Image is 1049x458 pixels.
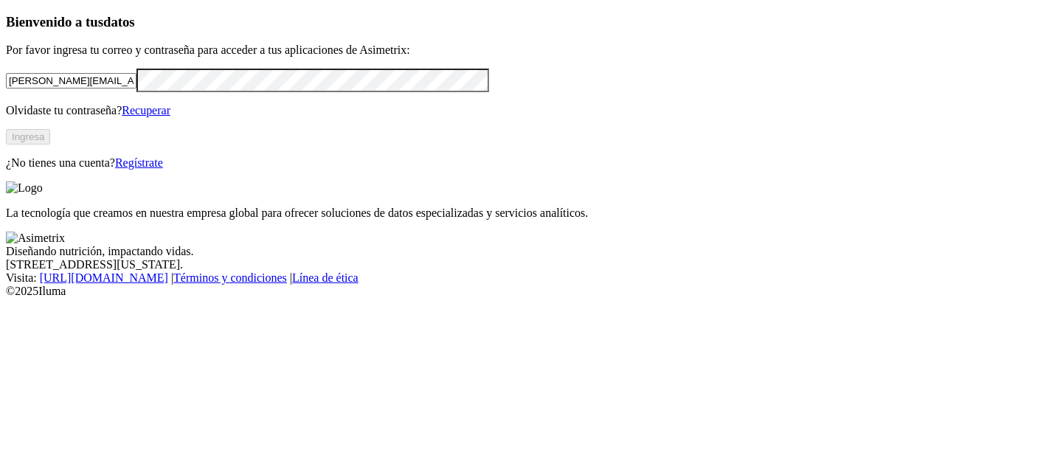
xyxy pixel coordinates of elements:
[6,129,50,145] button: Ingresa
[6,181,43,195] img: Logo
[122,104,170,117] a: Recuperar
[6,232,65,245] img: Asimetrix
[6,156,1043,170] p: ¿No tienes una cuenta?
[6,14,1043,30] h3: Bienvenido a tus
[6,104,1043,117] p: Olvidaste tu contraseña?
[6,73,136,89] input: Tu correo
[6,271,1043,285] div: Visita : | |
[6,207,1043,220] p: La tecnología que creamos en nuestra empresa global para ofrecer soluciones de datos especializad...
[103,14,135,30] span: datos
[115,156,163,169] a: Regístrate
[6,285,1043,298] div: © 2025 Iluma
[6,258,1043,271] div: [STREET_ADDRESS][US_STATE].
[40,271,168,284] a: [URL][DOMAIN_NAME]
[173,271,287,284] a: Términos y condiciones
[6,245,1043,258] div: Diseñando nutrición, impactando vidas.
[6,44,1043,57] p: Por favor ingresa tu correo y contraseña para acceder a tus aplicaciones de Asimetrix:
[292,271,359,284] a: Línea de ética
